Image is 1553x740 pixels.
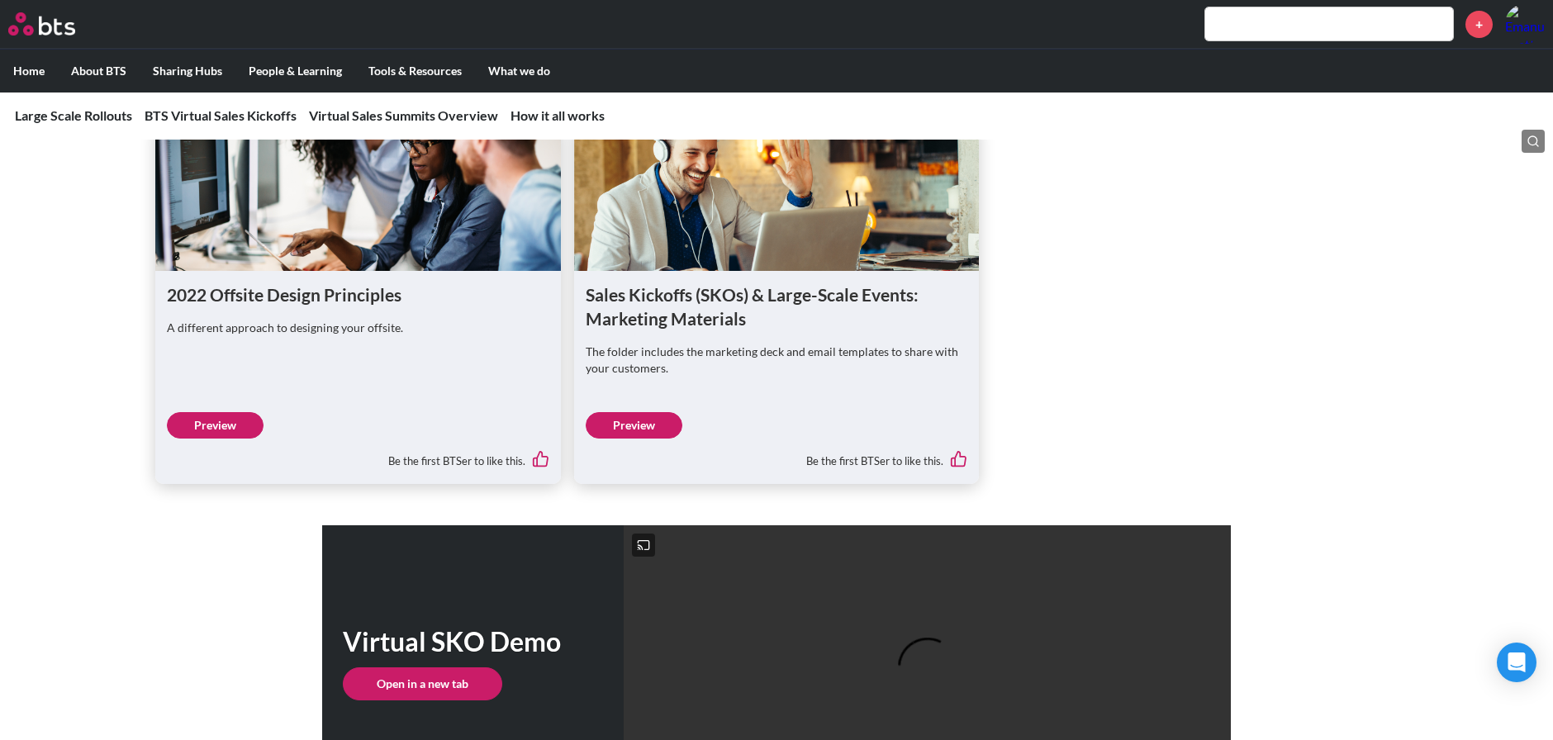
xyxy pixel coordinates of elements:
div: Be the first BTSer to like this. [167,439,549,473]
div: Be the first BTSer to like this. [586,439,968,473]
a: + [1465,11,1493,38]
a: Profile [1505,4,1545,44]
a: Go home [8,12,106,36]
h1: Virtual SKO Demo [343,624,603,661]
a: Open in a new tab [343,667,502,700]
label: What we do [475,50,563,92]
label: About BTS [58,50,140,92]
h1: 2022 Offsite Design Principles [167,282,549,306]
a: BTS Virtual Sales Kickoffs [145,107,297,123]
h1: Sales Kickoffs (SKOs) & Large-Scale Events: Marketing Materials [586,282,968,331]
a: Preview [586,412,682,439]
div: Open Intercom Messenger [1497,643,1536,682]
label: People & Learning [235,50,355,92]
p: A different approach to designing your offsite. [167,320,549,336]
label: Tools & Resources [355,50,475,92]
a: Large Scale Rollouts [15,107,132,123]
img: Emanuele Scotti [1505,4,1545,44]
p: The folder includes the marketing deck and email templates to share with your customers. [586,344,968,376]
a: Preview [167,412,264,439]
a: How it all works [511,107,605,123]
label: Sharing Hubs [140,50,235,92]
a: Virtual Sales Summits Overview [309,107,498,123]
img: BTS Logo [8,12,75,36]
